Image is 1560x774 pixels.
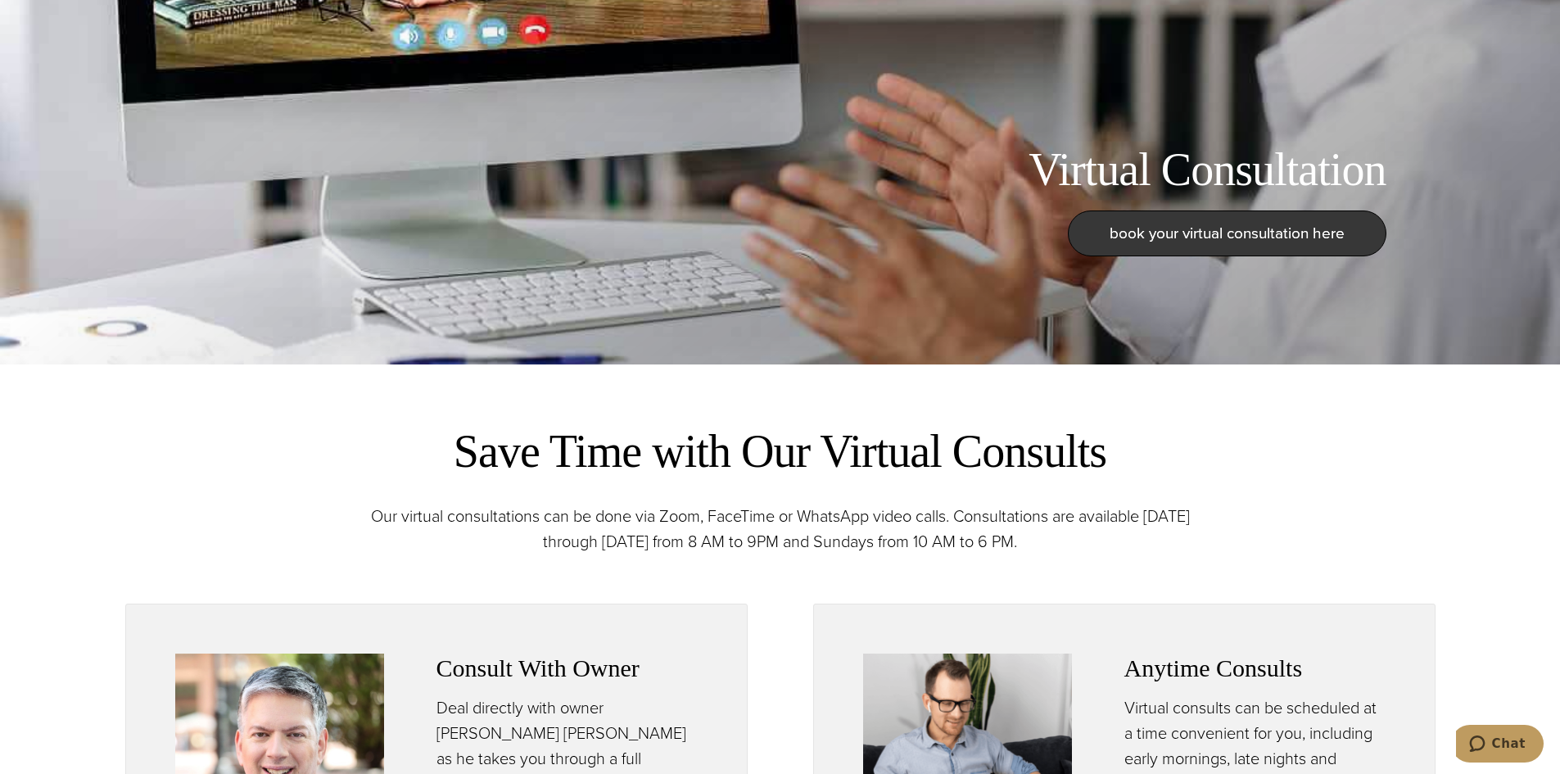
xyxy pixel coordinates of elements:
[1110,221,1345,245] span: book your virtual consultation here
[436,654,698,683] h3: Consult With Owner
[1029,143,1386,197] h1: Virtual Consultation
[1456,725,1544,766] iframe: Opens a widget where you can chat to one of our agents
[1068,210,1386,256] a: book your virtual consultation here
[1124,654,1386,683] h3: Anytime Consults
[346,422,1214,481] h2: Save Time with Our Virtual Consults
[346,504,1214,554] p: Our virtual consultations can be done via Zoom, FaceTime or WhatsApp video calls. Consultations a...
